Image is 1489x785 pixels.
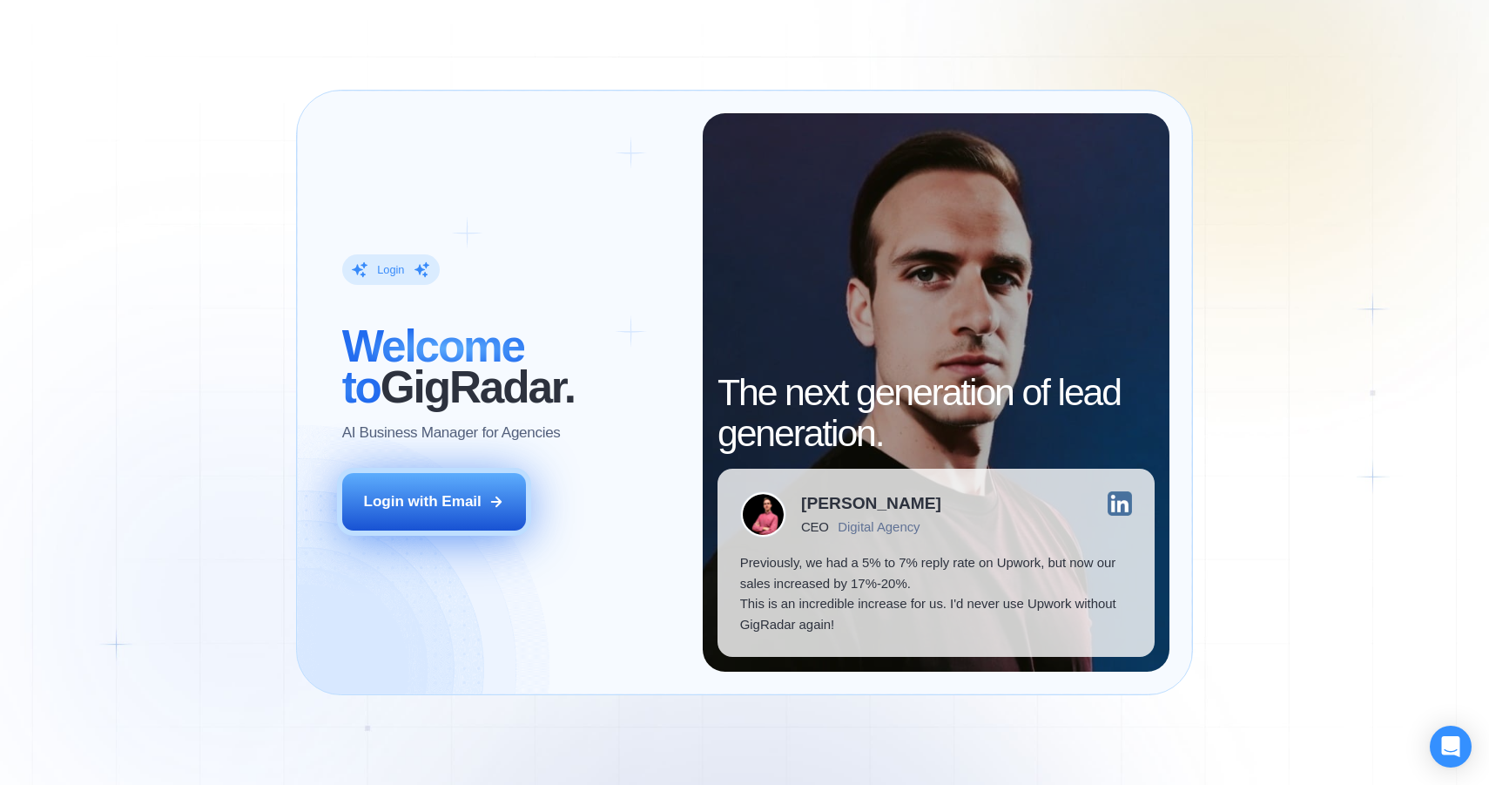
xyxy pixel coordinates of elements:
[364,491,482,512] div: Login with Email
[718,372,1155,454] h2: The next generation of lead generation.
[801,495,941,511] div: [PERSON_NAME]
[342,423,561,443] p: AI Business Manager for Agencies
[377,262,404,277] div: Login
[838,519,920,534] div: Digital Agency
[801,519,828,534] div: CEO
[740,552,1133,634] p: Previously, we had a 5% to 7% reply rate on Upwork, but now our sales increased by 17%-20%. This ...
[342,326,681,408] h2: ‍ GigRadar.
[1430,726,1472,768] div: Open Intercom Messenger
[342,473,527,531] button: Login with Email
[342,321,524,412] span: Welcome to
